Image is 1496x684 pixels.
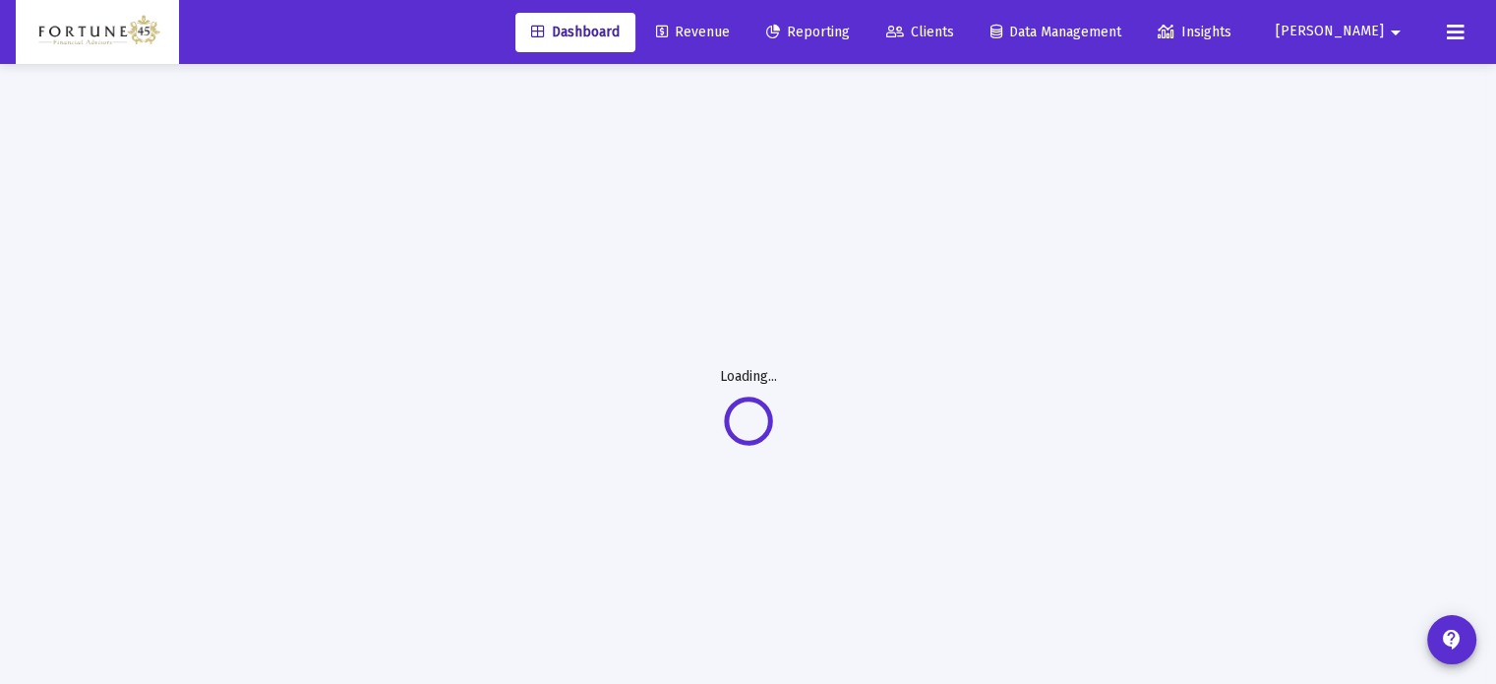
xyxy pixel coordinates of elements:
[886,24,954,40] span: Clients
[1384,13,1407,52] mat-icon: arrow_drop_down
[1252,12,1431,51] button: [PERSON_NAME]
[1440,628,1464,652] mat-icon: contact_support
[766,24,850,40] span: Reporting
[30,13,164,52] img: Dashboard
[656,24,730,40] span: Revenue
[1276,24,1384,40] span: [PERSON_NAME]
[640,13,746,52] a: Revenue
[515,13,635,52] a: Dashboard
[870,13,970,52] a: Clients
[1158,24,1231,40] span: Insights
[531,24,620,40] span: Dashboard
[1142,13,1247,52] a: Insights
[750,13,866,52] a: Reporting
[990,24,1121,40] span: Data Management
[975,13,1137,52] a: Data Management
